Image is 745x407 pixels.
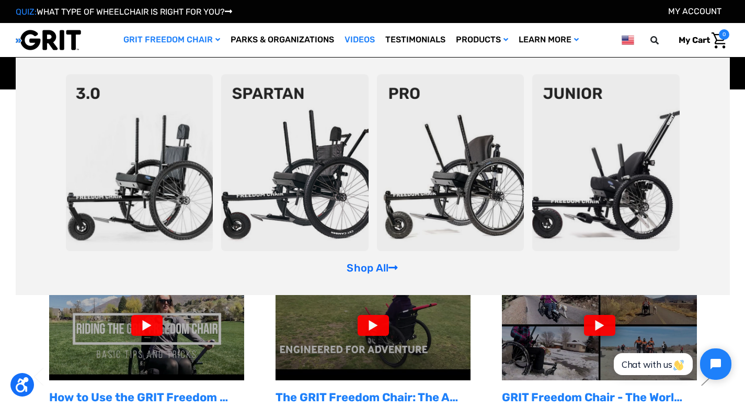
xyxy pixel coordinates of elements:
iframe: Tidio Chat [602,340,740,389]
input: Search [655,29,671,51]
span: Phone Number [162,43,218,53]
img: pro-chair.png [377,74,524,251]
img: us.png [622,33,634,47]
img: GRIT All-Terrain Wheelchair and Mobility Equipment [16,29,81,51]
span: QUIZ: [16,7,37,17]
span: My Cart [679,35,710,45]
p: How to Use the GRIT Freedom Chair [49,389,244,406]
p: The GRIT Freedom Chair: The All-Terrain Wheelchair Built for Adventure [276,389,471,406]
a: Parks & Organizations [225,23,339,57]
a: QUIZ:WHAT TYPE OF WHEELCHAIR IS RIGHT FOR YOU? [16,7,232,17]
a: Account [668,6,721,16]
img: spartan2.png [221,74,369,251]
a: Cart with 0 items [671,29,729,51]
a: Learn More [513,23,584,57]
img: maxresdefault.jpg [49,270,244,380]
span: 0 [719,29,729,40]
a: Testimonials [380,23,451,57]
button: Previous [33,361,44,393]
a: GRIT Freedom Chair [118,23,225,57]
img: junior-chair.png [532,74,680,251]
img: Cart [712,32,727,49]
a: Shop All [347,262,398,274]
img: 3point0.png [66,74,213,251]
img: maxresdefault.jpg [502,270,697,380]
p: GRIT Freedom Chair - The World's Best All-Terrain Wheelchair [502,389,697,406]
img: maxresdefault.jpg [276,270,471,380]
a: Products [451,23,513,57]
a: Videos [339,23,380,57]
